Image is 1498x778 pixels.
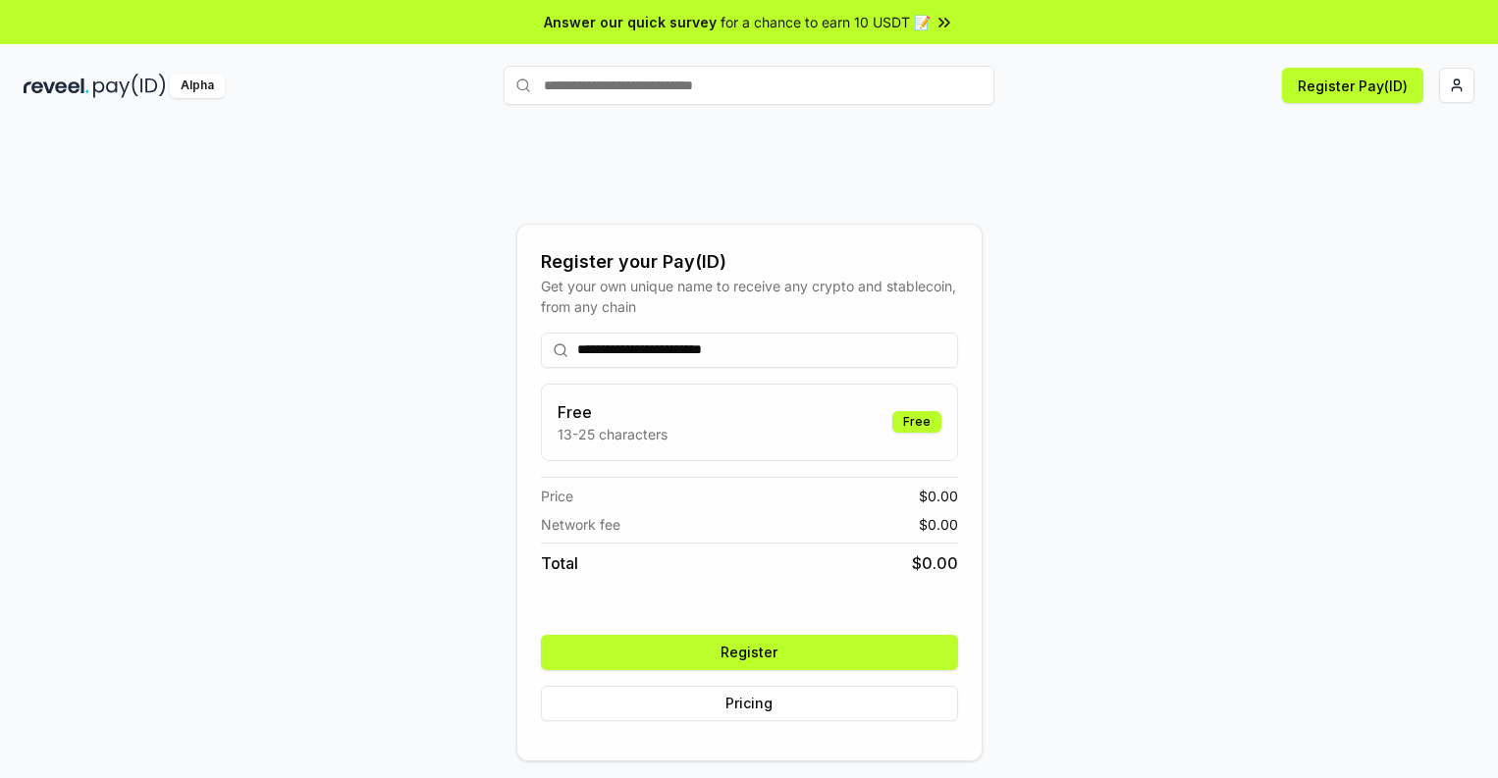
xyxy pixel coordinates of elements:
[170,74,225,98] div: Alpha
[541,635,958,670] button: Register
[721,12,931,32] span: for a chance to earn 10 USDT 📝
[541,276,958,317] div: Get your own unique name to receive any crypto and stablecoin, from any chain
[544,12,717,32] span: Answer our quick survey
[912,551,958,575] span: $ 0.00
[892,411,941,433] div: Free
[541,686,958,721] button: Pricing
[93,74,166,98] img: pay_id
[541,248,958,276] div: Register your Pay(ID)
[919,514,958,535] span: $ 0.00
[24,74,89,98] img: reveel_dark
[1282,68,1423,103] button: Register Pay(ID)
[541,514,620,535] span: Network fee
[558,400,668,424] h3: Free
[558,424,668,444] p: 13-25 characters
[541,486,573,506] span: Price
[541,551,578,575] span: Total
[919,486,958,506] span: $ 0.00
